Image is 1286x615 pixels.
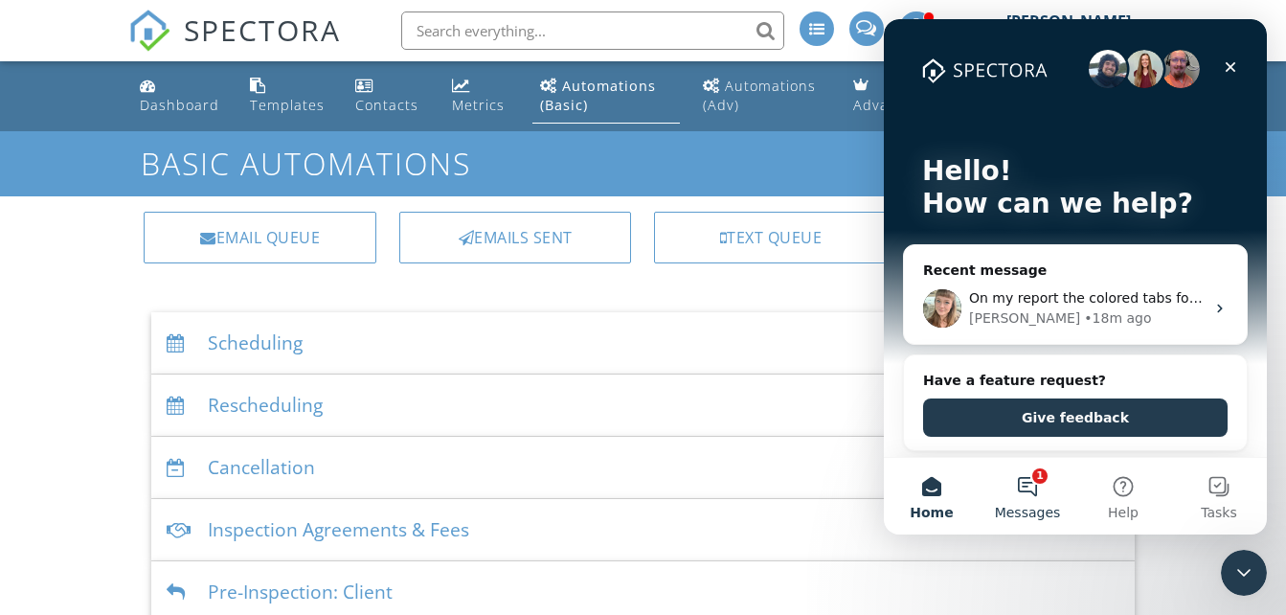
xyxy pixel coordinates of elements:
div: Close [329,31,364,65]
h1: Basic Automations [141,147,1145,180]
a: Automations (Advanced) [695,69,831,124]
img: The Best Home Inspection Software - Spectora [128,10,170,52]
span: Home [26,487,69,500]
input: Search everything... [401,11,784,50]
span: Help [224,487,255,500]
div: Advanced [853,96,924,114]
button: Give feedback [39,379,344,418]
h2: Have a feature request? [39,352,344,372]
a: Email Queue [144,212,376,263]
div: Scheduling [151,312,1134,375]
div: Automations (Adv) [703,77,816,114]
iframe: Intercom live chat [1221,550,1267,596]
div: [PERSON_NAME] [85,289,196,309]
button: Help [192,439,287,515]
span: Messages [111,487,177,500]
a: Dashboard [132,69,227,124]
a: Advanced [846,69,932,124]
a: Templates [242,69,332,124]
div: [PERSON_NAME] [1006,11,1131,31]
a: Automations (Basic) [532,69,680,124]
div: Automations (Basic) [540,77,656,114]
span: SPECTORA [184,10,341,50]
div: Cancellation [151,437,1134,499]
div: Rescheduling [151,375,1134,437]
button: Messages [96,439,192,515]
a: Contacts [348,69,429,124]
div: Dashboard [140,96,219,114]
iframe: Intercom live chat [884,19,1267,535]
a: Metrics [444,69,517,124]
div: • 18m ago [200,289,267,309]
a: Text Queue [654,212,887,263]
a: Emails Sent [399,212,632,263]
button: Tasks [287,439,383,515]
div: Contacts [355,96,418,114]
a: SPECTORA [128,26,341,66]
div: Templates [250,96,325,114]
span: On my report the colored tabs for Inspected, Not Inspected, etc are all lit up. How do I turn all... [85,271,1023,286]
div: Inspection Agreements & Fees [151,499,1134,561]
div: Metrics [452,96,505,114]
span: Tasks [317,487,353,500]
